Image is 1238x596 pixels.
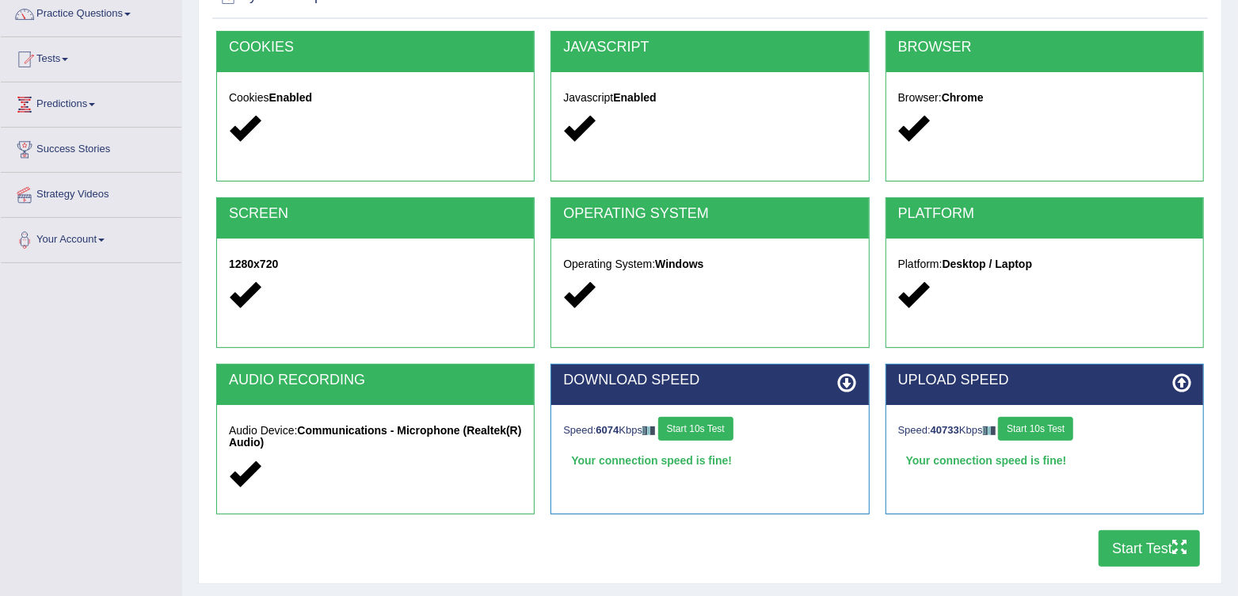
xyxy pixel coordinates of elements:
h2: COOKIES [229,40,522,55]
strong: 6074 [596,424,619,436]
div: Your connection speed is fine! [563,449,856,472]
strong: Communications - Microphone (Realtek(R) Audio) [229,424,522,449]
strong: Chrome [942,91,984,104]
img: ajax-loader-fb-connection.gif [983,426,996,435]
h2: UPLOAD SPEED [898,372,1191,388]
div: Speed: Kbps [898,417,1191,445]
div: Speed: Kbps [563,417,856,445]
a: Success Stories [1,128,181,167]
h5: Platform: [898,258,1191,270]
h2: BROWSER [898,40,1191,55]
h5: Audio Device: [229,425,522,449]
h2: PLATFORM [898,206,1191,222]
strong: Windows [655,258,703,270]
h5: Browser: [898,92,1191,104]
button: Start Test [1099,530,1200,567]
strong: 40733 [931,424,959,436]
img: ajax-loader-fb-connection.gif [642,426,655,435]
a: Tests [1,37,181,77]
h5: Operating System: [563,258,856,270]
h2: JAVASCRIPT [563,40,856,55]
h5: Javascript [563,92,856,104]
div: Your connection speed is fine! [898,449,1191,472]
h2: DOWNLOAD SPEED [563,372,856,388]
a: Predictions [1,82,181,122]
h2: AUDIO RECORDING [229,372,522,388]
strong: Enabled [613,91,656,104]
button: Start 10s Test [998,417,1073,441]
strong: 1280x720 [229,258,278,270]
a: Your Account [1,218,181,258]
h5: Cookies [229,92,522,104]
h2: SCREEN [229,206,522,222]
strong: Desktop / Laptop [943,258,1033,270]
h2: OPERATING SYSTEM [563,206,856,222]
strong: Enabled [269,91,312,104]
button: Start 10s Test [658,417,733,441]
a: Strategy Videos [1,173,181,212]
